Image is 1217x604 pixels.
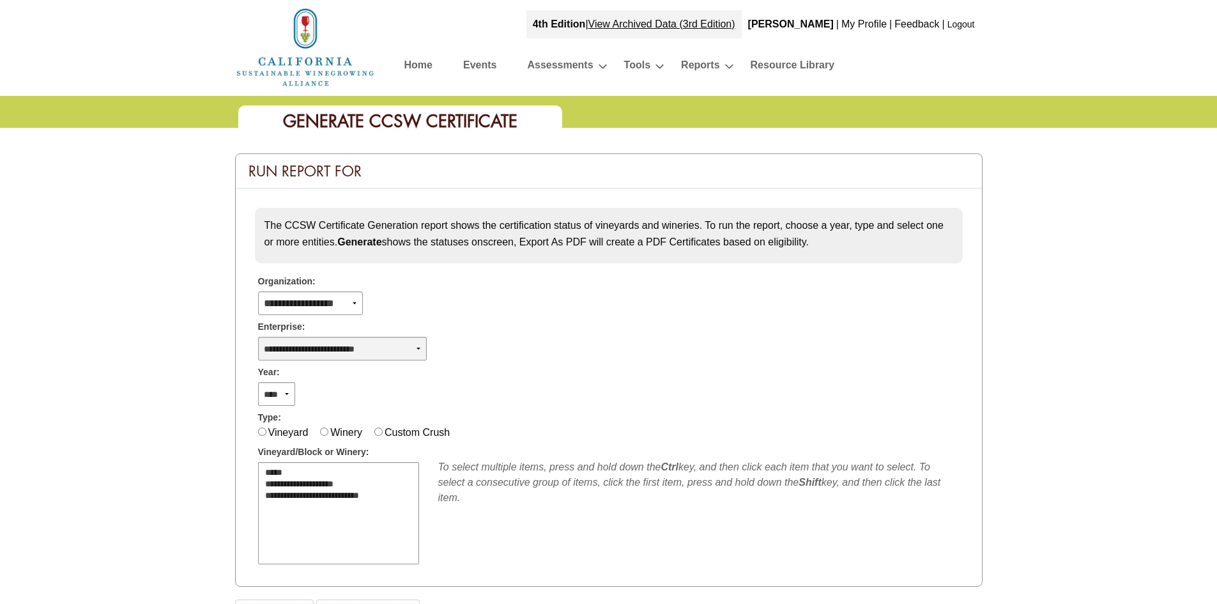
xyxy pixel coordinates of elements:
[236,154,982,189] div: Run Report For
[258,366,280,379] span: Year:
[337,236,381,247] strong: Generate
[841,19,887,29] a: My Profile
[941,10,946,38] div: |
[330,427,362,438] label: Winery
[264,217,953,250] p: The CCSW Certificate Generation report shows the certification status of vineyards and wineries. ...
[835,10,840,38] div: |
[681,56,719,79] a: Reports
[235,6,376,88] img: logo_cswa2x.png
[661,461,678,472] b: Ctrl
[751,56,835,79] a: Resource Library
[268,427,309,438] label: Vineyard
[527,56,593,79] a: Assessments
[624,56,650,79] a: Tools
[258,411,281,424] span: Type:
[533,19,586,29] strong: 4th Edition
[894,19,939,29] a: Feedback
[526,10,742,38] div: |
[438,460,960,506] div: To select multiple items, press and hold down the key, and then click each item that you want to ...
[799,477,822,488] b: Shift
[888,10,893,38] div: |
[404,56,432,79] a: Home
[947,19,975,29] a: Logout
[258,320,305,334] span: Enterprise:
[258,445,369,459] span: Vineyard/Block or Winery:
[283,110,517,132] span: Generate CCSW Certificate
[385,427,450,438] label: Custom Crush
[235,41,376,52] a: Home
[748,19,834,29] b: [PERSON_NAME]
[463,56,496,79] a: Events
[588,19,735,29] a: View Archived Data (3rd Edition)
[258,275,316,288] span: Organization:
